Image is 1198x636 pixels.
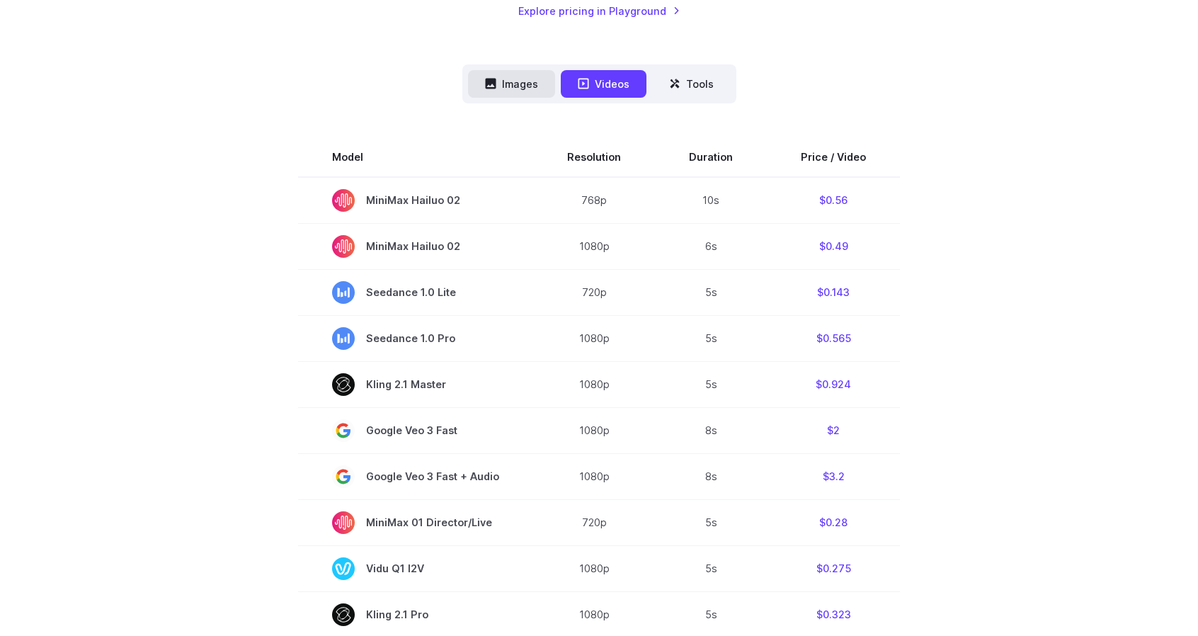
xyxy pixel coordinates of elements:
[655,269,767,315] td: 5s
[533,545,655,591] td: 1080p
[767,177,900,224] td: $0.56
[655,499,767,545] td: 5s
[655,315,767,361] td: 5s
[655,223,767,269] td: 6s
[298,137,533,177] th: Model
[332,511,499,534] span: MiniMax 01 Director/Live
[533,269,655,315] td: 720p
[533,453,655,499] td: 1080p
[533,361,655,407] td: 1080p
[332,557,499,580] span: Vidu Q1 I2V
[767,137,900,177] th: Price / Video
[767,315,900,361] td: $0.565
[468,70,555,98] button: Images
[767,269,900,315] td: $0.143
[332,419,499,442] span: Google Veo 3 Fast
[533,407,655,453] td: 1080p
[767,453,900,499] td: $3.2
[533,177,655,224] td: 768p
[332,327,499,350] span: Seedance 1.0 Pro
[533,137,655,177] th: Resolution
[767,407,900,453] td: $2
[655,545,767,591] td: 5s
[655,177,767,224] td: 10s
[655,137,767,177] th: Duration
[332,465,499,488] span: Google Veo 3 Fast + Audio
[332,235,499,258] span: MiniMax Hailuo 02
[332,603,499,626] span: Kling 2.1 Pro
[332,189,499,212] span: MiniMax Hailuo 02
[767,223,900,269] td: $0.49
[332,373,499,396] span: Kling 2.1 Master
[767,545,900,591] td: $0.275
[652,70,731,98] button: Tools
[655,407,767,453] td: 8s
[533,315,655,361] td: 1080p
[655,453,767,499] td: 8s
[767,499,900,545] td: $0.28
[518,3,680,19] a: Explore pricing in Playground
[332,281,499,304] span: Seedance 1.0 Lite
[561,70,646,98] button: Videos
[533,223,655,269] td: 1080p
[767,361,900,407] td: $0.924
[533,499,655,545] td: 720p
[655,361,767,407] td: 5s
